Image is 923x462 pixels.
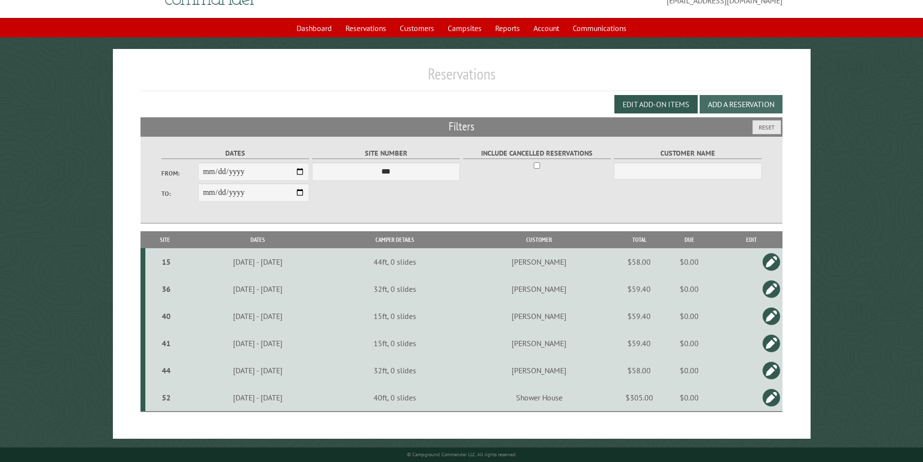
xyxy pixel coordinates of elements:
td: $0.00 [658,384,720,412]
td: 32ft, 0 slides [331,357,458,384]
td: [PERSON_NAME] [458,248,620,275]
a: Account [528,19,565,37]
div: [DATE] - [DATE] [186,366,329,375]
h2: Filters [141,117,783,136]
th: Site [145,231,185,248]
td: $305.00 [620,384,658,412]
label: Site Number [312,148,460,159]
td: Shower House [458,384,620,412]
small: © Campground Commander LLC. All rights reserved. [407,451,516,458]
a: Campsites [442,19,487,37]
div: 36 [149,284,183,294]
a: Dashboard [291,19,338,37]
th: Total [620,231,658,248]
button: Edit Add-on Items [614,95,698,113]
label: Customer Name [614,148,762,159]
a: Communications [567,19,632,37]
div: [DATE] - [DATE] [186,257,329,267]
td: [PERSON_NAME] [458,275,620,303]
label: To: [161,189,198,198]
a: Customers [394,19,440,37]
h1: Reservations [141,64,783,91]
td: $0.00 [658,275,720,303]
div: 40 [149,311,183,321]
td: $0.00 [658,330,720,357]
th: Camper Details [331,231,458,248]
div: 52 [149,393,183,402]
td: $0.00 [658,357,720,384]
div: [DATE] - [DATE] [186,284,329,294]
td: [PERSON_NAME] [458,357,620,384]
div: [DATE] - [DATE] [186,311,329,321]
a: Reservations [340,19,392,37]
th: Customer [458,231,620,248]
td: $59.40 [620,330,658,357]
td: $58.00 [620,248,658,275]
div: 41 [149,338,183,348]
a: Reports [489,19,526,37]
th: Edit [720,231,782,248]
td: $58.00 [620,357,658,384]
td: [PERSON_NAME] [458,330,620,357]
td: 15ft, 0 slides [331,330,458,357]
div: 15 [149,257,183,267]
button: Reset [752,120,781,134]
td: $0.00 [658,303,720,330]
div: [DATE] - [DATE] [186,338,329,348]
td: 44ft, 0 slides [331,248,458,275]
td: $59.40 [620,303,658,330]
th: Due [658,231,720,248]
td: 15ft, 0 slides [331,303,458,330]
td: 40ft, 0 slides [331,384,458,412]
div: [DATE] - [DATE] [186,393,329,402]
th: Dates [185,231,331,248]
td: $59.40 [620,275,658,303]
label: From: [161,169,198,178]
button: Add a Reservation [700,95,782,113]
td: [PERSON_NAME] [458,303,620,330]
td: $0.00 [658,248,720,275]
label: Include Cancelled Reservations [463,148,611,159]
label: Dates [161,148,309,159]
div: 44 [149,366,183,375]
td: 32ft, 0 slides [331,275,458,303]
